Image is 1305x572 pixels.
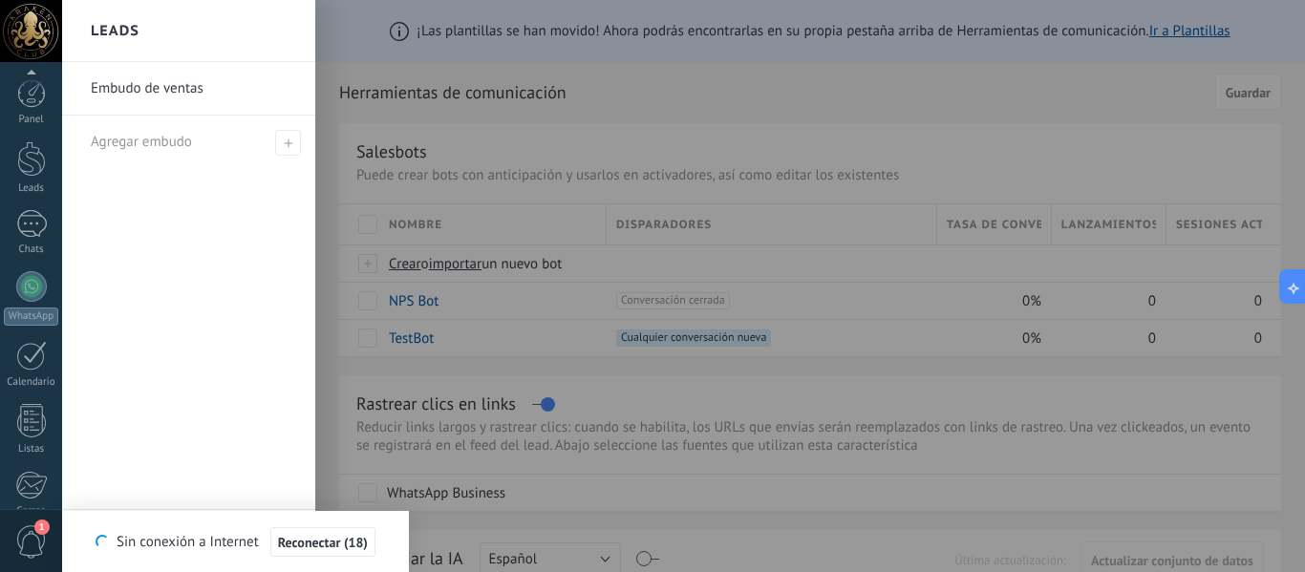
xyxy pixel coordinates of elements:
span: 1 [34,519,50,535]
div: Calendario [4,376,59,389]
a: Embudo de ventas [91,62,296,116]
span: Agregar embudo [91,133,192,151]
h2: Leads [91,1,139,61]
a: Todos los leads [62,510,315,572]
div: Leads [4,182,59,195]
span: Agregar embudo [275,130,301,156]
span: Reconectar (18) [278,536,368,549]
div: WhatsApp [4,307,58,326]
div: Correo [4,505,59,518]
div: Listas [4,443,59,455]
button: Reconectar (18) [270,527,375,558]
div: Sin conexión a Internet [96,526,375,558]
div: Chats [4,244,59,256]
div: Panel [4,114,59,126]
